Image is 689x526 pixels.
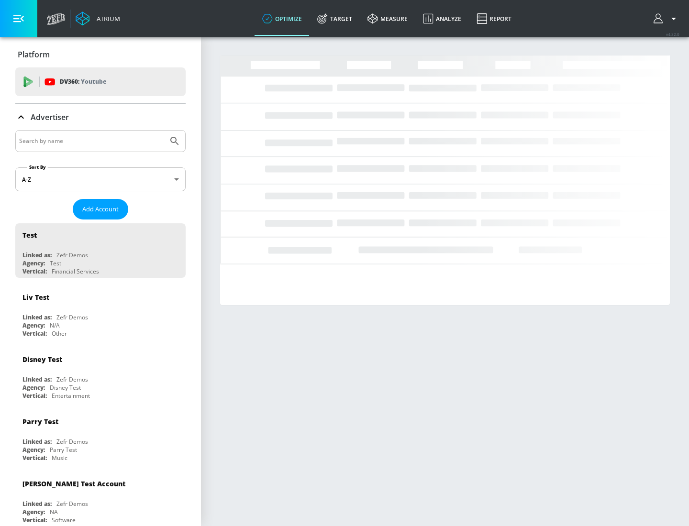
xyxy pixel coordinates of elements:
[15,104,186,131] div: Advertiser
[56,438,88,446] div: Zefr Demos
[50,321,60,329] div: N/A
[22,384,45,392] div: Agency:
[15,223,186,278] div: TestLinked as:Zefr DemosAgency:TestVertical:Financial Services
[415,1,469,36] a: Analyze
[22,417,58,426] div: Parry Test
[81,77,106,87] p: Youtube
[15,410,186,464] div: Parry TestLinked as:Zefr DemosAgency:Parry TestVertical:Music
[76,11,120,26] a: Atrium
[50,446,77,454] div: Parry Test
[31,112,69,122] p: Advertiser
[50,508,58,516] div: NA
[15,67,186,96] div: DV360: Youtube
[22,454,47,462] div: Vertical:
[15,167,186,191] div: A-Z
[56,313,88,321] div: Zefr Demos
[15,348,186,402] div: Disney TestLinked as:Zefr DemosAgency:Disney TestVertical:Entertainment
[255,1,310,36] a: optimize
[22,329,47,338] div: Vertical:
[22,267,47,275] div: Vertical:
[22,251,52,259] div: Linked as:
[52,329,67,338] div: Other
[52,454,67,462] div: Music
[56,375,88,384] div: Zefr Demos
[360,1,415,36] a: measure
[56,500,88,508] div: Zefr Demos
[52,516,76,524] div: Software
[666,32,679,37] span: v 4.32.0
[22,259,45,267] div: Agency:
[15,285,186,340] div: Liv TestLinked as:Zefr DemosAgency:N/AVertical:Other
[50,259,61,267] div: Test
[22,438,52,446] div: Linked as:
[22,500,52,508] div: Linked as:
[19,135,164,147] input: Search by name
[82,204,119,215] span: Add Account
[27,164,48,170] label: Sort By
[73,199,128,219] button: Add Account
[22,321,45,329] div: Agency:
[60,77,106,87] p: DV360:
[22,230,37,240] div: Test
[469,1,519,36] a: Report
[52,392,90,400] div: Entertainment
[52,267,99,275] div: Financial Services
[50,384,81,392] div: Disney Test
[93,14,120,23] div: Atrium
[22,479,125,488] div: [PERSON_NAME] Test Account
[22,508,45,516] div: Agency:
[22,516,47,524] div: Vertical:
[22,446,45,454] div: Agency:
[15,41,186,68] div: Platform
[22,375,52,384] div: Linked as:
[18,49,50,60] p: Platform
[56,251,88,259] div: Zefr Demos
[22,392,47,400] div: Vertical:
[22,355,62,364] div: Disney Test
[22,313,52,321] div: Linked as:
[310,1,360,36] a: Target
[22,293,49,302] div: Liv Test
